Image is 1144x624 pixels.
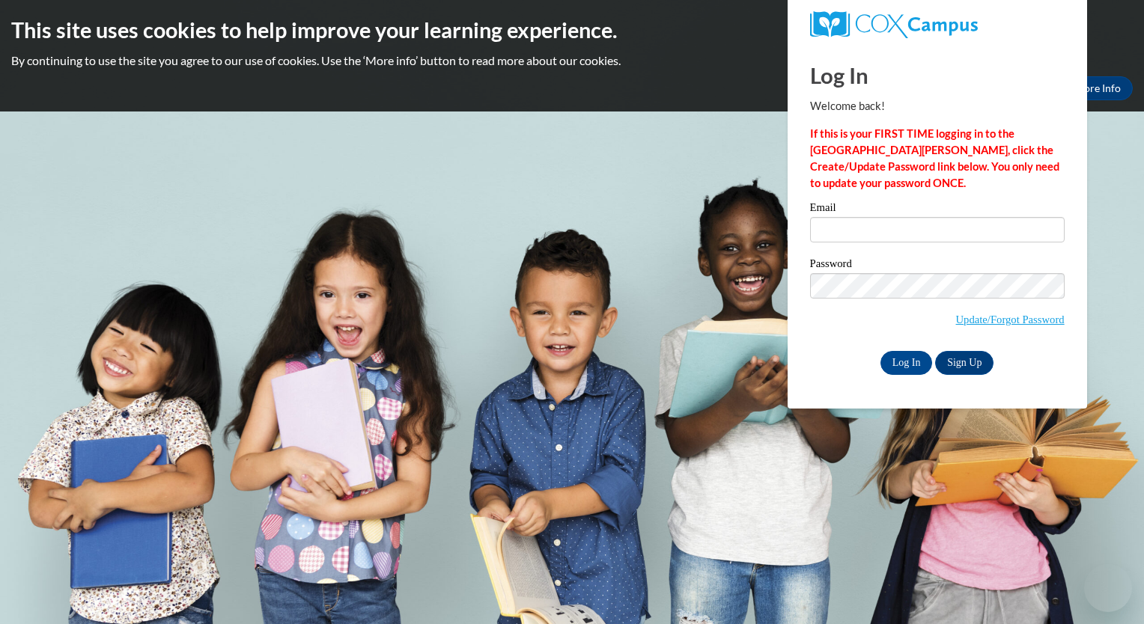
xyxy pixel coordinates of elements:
img: COX Campus [810,11,978,38]
h1: Log In [810,60,1065,91]
a: COX Campus [810,11,1065,38]
a: More Info [1062,76,1133,100]
strong: If this is your FIRST TIME logging in to the [GEOGRAPHIC_DATA][PERSON_NAME], click the Create/Upd... [810,127,1059,189]
a: Sign Up [935,351,994,375]
label: Email [810,202,1065,217]
label: Password [810,258,1065,273]
p: Welcome back! [810,98,1065,114]
h2: This site uses cookies to help improve your learning experience. [11,15,1133,45]
p: By continuing to use the site you agree to our use of cookies. Use the ‘More info’ button to read... [11,52,1133,69]
iframe: Button to launch messaging window [1084,564,1132,612]
input: Log In [880,351,933,375]
a: Update/Forgot Password [956,313,1065,325]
